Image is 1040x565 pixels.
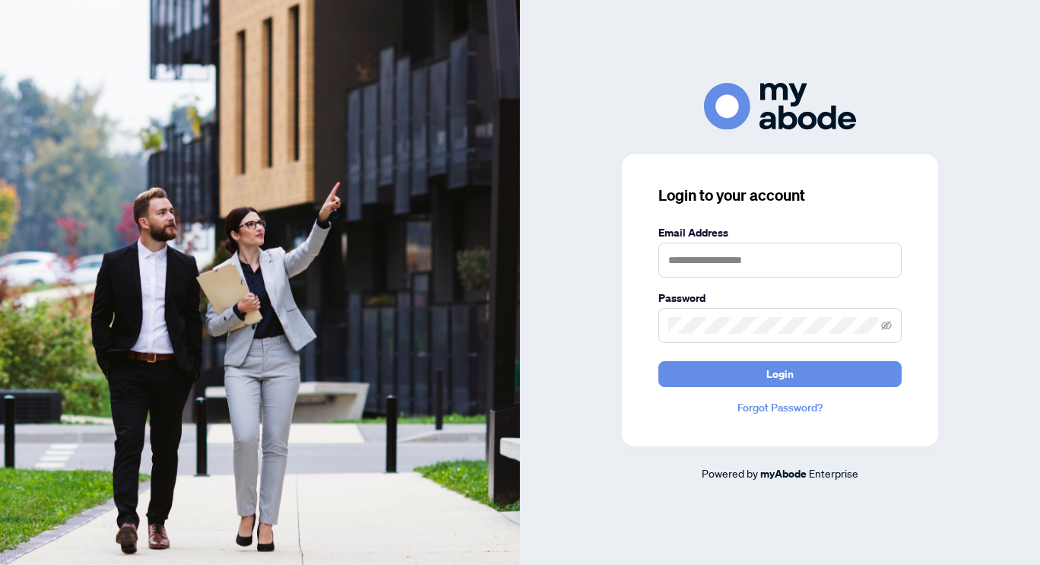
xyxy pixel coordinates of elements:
label: Password [658,290,902,306]
span: Login [766,362,794,386]
span: Powered by [702,466,758,480]
a: Forgot Password? [658,399,902,416]
span: Enterprise [809,466,858,480]
span: eye-invisible [881,320,892,331]
button: Login [658,361,902,387]
a: myAbode [760,465,807,482]
label: Email Address [658,224,902,241]
img: ma-logo [704,83,856,129]
h3: Login to your account [658,185,902,206]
